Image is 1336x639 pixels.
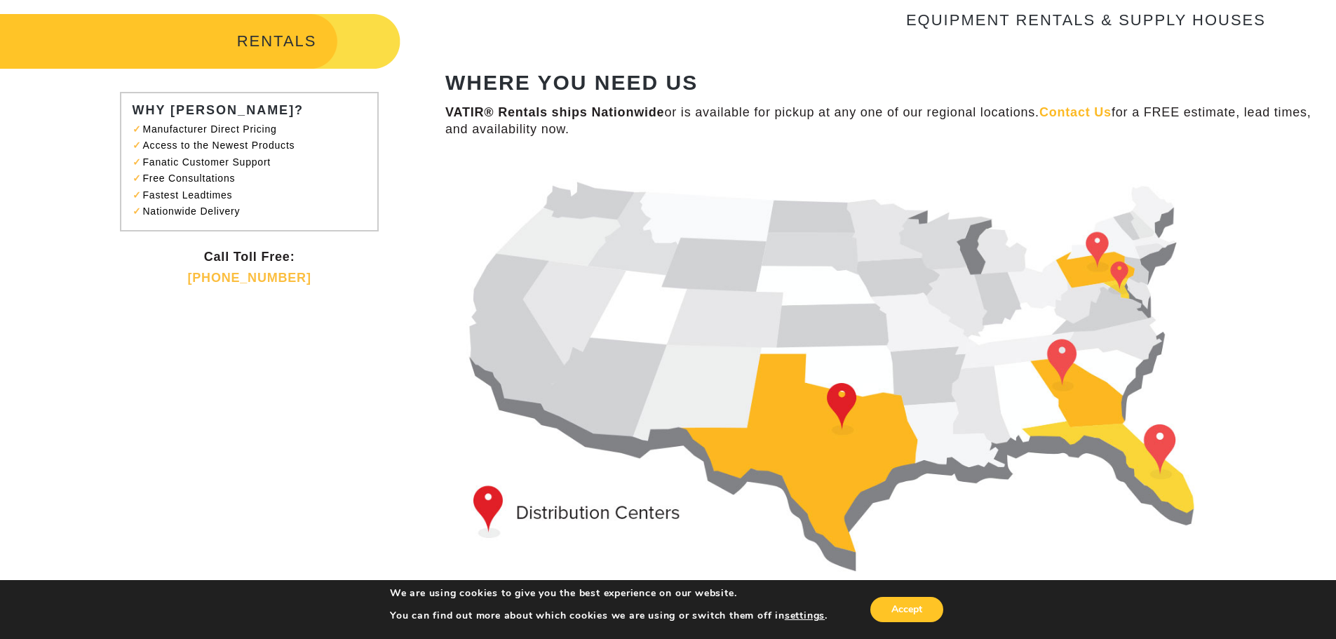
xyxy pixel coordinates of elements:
p: We are using cookies to give you the best experience on our website. [390,587,828,600]
button: Accept [870,597,943,622]
p: You can find out more about which cookies we are using or switch them off in . [390,610,828,622]
h3: WHY [PERSON_NAME]? [132,104,373,118]
li: Manufacturer Direct Pricing [139,121,366,137]
a: [PHONE_NUMBER] [187,271,311,285]
button: settings [785,610,825,622]
li: Fastest Leadtimes [139,187,366,203]
strong: VATIR® Rentals ships Nationwide [445,105,664,119]
li: Access to the Newest Products [139,137,366,154]
li: Nationwide Delivery [139,203,366,220]
h3: EQUIPMENT RENTALS & SUPPLY HOUSES [445,12,1266,29]
li: Fanatic Customer Support [139,154,366,170]
p: or is available for pickup at any one of our regional locations. for a FREE estimate, lead times,... [445,105,1315,137]
strong: WHERE YOU NEED US [445,71,698,94]
li: Free Consultations [139,170,366,187]
a: Contact Us [1039,105,1112,119]
strong: Call Toll Free: [204,250,295,264]
img: dist-map-1 [445,159,1266,579]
